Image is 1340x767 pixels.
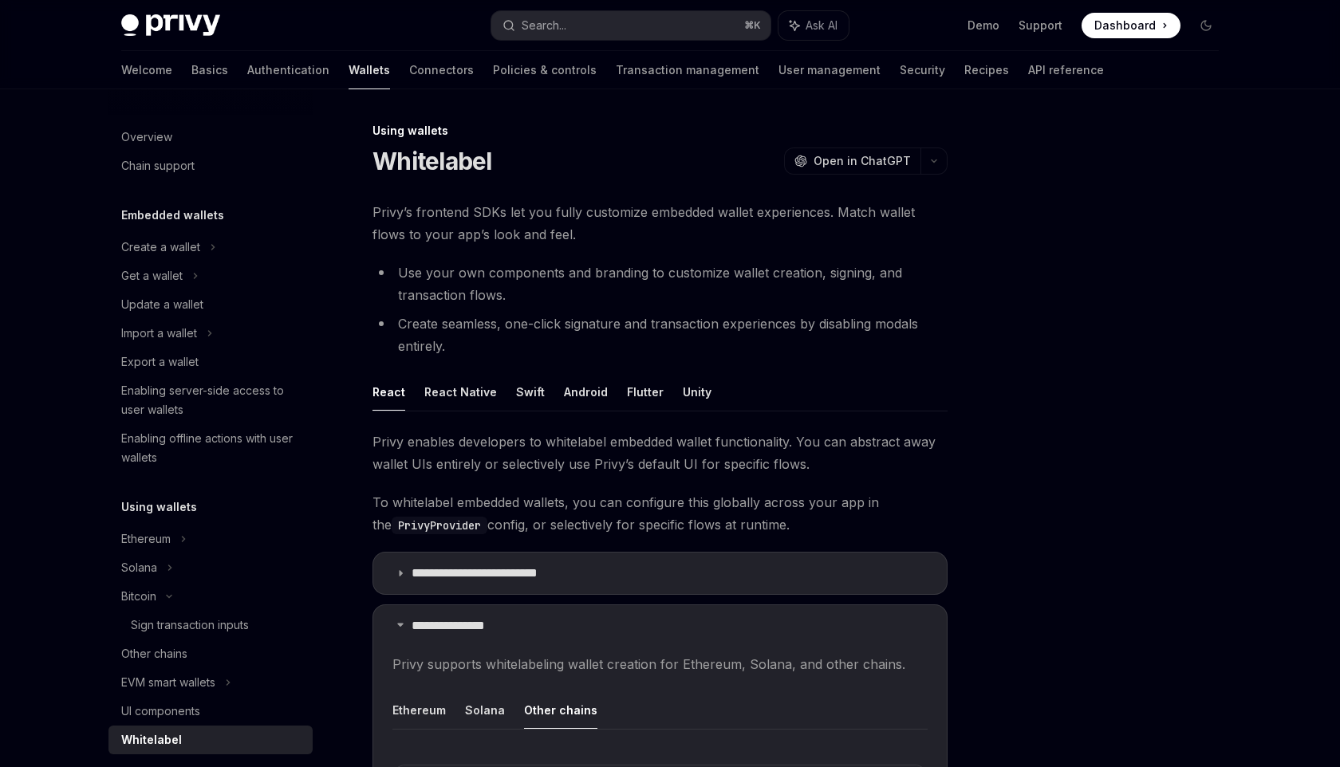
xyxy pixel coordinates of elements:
code: PrivyProvider [392,517,487,534]
div: Get a wallet [121,266,183,285]
li: Use your own components and branding to customize wallet creation, signing, and transaction flows. [372,262,948,306]
div: Sign transaction inputs [131,616,249,635]
div: Import a wallet [121,324,197,343]
a: Connectors [409,51,474,89]
img: dark logo [121,14,220,37]
a: Wallets [349,51,390,89]
span: Ask AI [806,18,837,33]
div: Overview [121,128,172,147]
a: Security [900,51,945,89]
div: EVM smart wallets [121,673,215,692]
div: Export a wallet [121,352,199,372]
a: Policies & controls [493,51,597,89]
div: Other chains [121,644,187,663]
div: Whitelabel [121,730,182,749]
a: Other chains [108,639,313,668]
div: UI components [121,702,200,721]
a: Dashboard [1082,13,1180,38]
a: Whitelabel [108,726,313,754]
div: Update a wallet [121,295,203,314]
span: Privy’s frontend SDKs let you fully customize embedded wallet experiences. Match wallet flows to ... [372,201,948,246]
span: To whitelabel embedded wallets, you can configure this globally across your app in the config, or... [372,491,948,536]
button: Open in ChatGPT [784,147,920,175]
div: Search... [522,16,566,35]
span: ⌘ K [744,19,761,32]
button: Swift [516,373,545,411]
button: Ethereum [392,691,446,729]
button: Flutter [627,373,664,411]
a: Sign transaction inputs [108,611,313,639]
div: Enabling offline actions with user wallets [121,429,303,467]
button: Unity [683,373,711,411]
a: Authentication [247,51,329,89]
div: Enabling server-side access to user wallets [121,381,303,419]
button: Android [564,373,608,411]
span: Dashboard [1094,18,1156,33]
a: Basics [191,51,228,89]
button: Ask AI [778,11,849,40]
button: Toggle dark mode [1193,13,1219,38]
a: Transaction management [616,51,759,89]
a: UI components [108,697,313,726]
div: Chain support [121,156,195,175]
div: Using wallets [372,123,948,139]
a: Update a wallet [108,290,313,319]
a: Demo [968,18,999,33]
h5: Embedded wallets [121,206,224,225]
a: Welcome [121,51,172,89]
span: Privy enables developers to whitelabel embedded wallet functionality. You can abstract away walle... [372,431,948,475]
a: Support [1019,18,1062,33]
div: Create a wallet [121,238,200,257]
div: Solana [121,558,157,577]
h5: Using wallets [121,498,197,517]
a: Export a wallet [108,348,313,376]
a: Chain support [108,151,313,180]
div: Bitcoin [121,587,156,606]
span: Open in ChatGPT [814,153,911,169]
button: Solana [465,691,505,729]
li: Create seamless, one-click signature and transaction experiences by disabling modals entirely. [372,313,948,357]
a: Enabling server-side access to user wallets [108,376,313,424]
button: React [372,373,405,411]
button: React Native [424,373,497,411]
a: Recipes [964,51,1009,89]
a: API reference [1028,51,1104,89]
div: Ethereum [121,529,171,549]
button: Search...⌘K [491,11,770,40]
button: Other chains [524,691,597,729]
a: Enabling offline actions with user wallets [108,424,313,472]
h1: Whitelabel [372,147,492,175]
a: Overview [108,123,313,151]
span: Privy supports whitelabeling wallet creation for Ethereum, Solana, and other chains. [392,653,928,675]
a: User management [778,51,881,89]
